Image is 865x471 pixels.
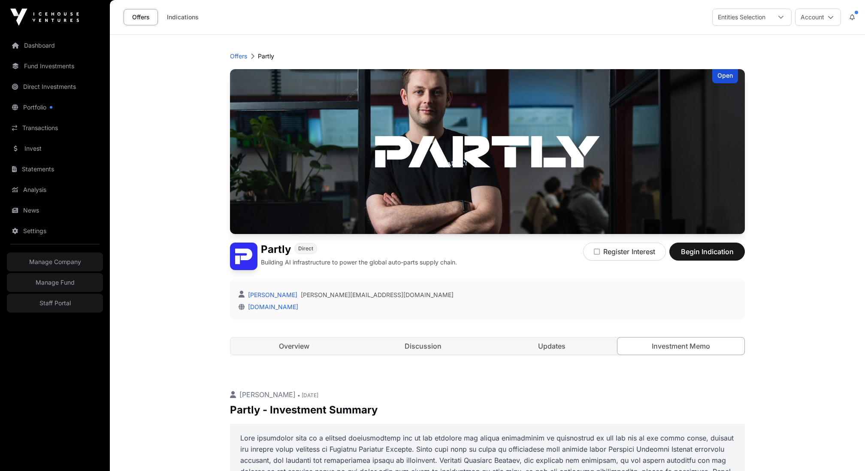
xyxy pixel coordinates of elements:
a: Analysis [7,180,103,199]
button: Begin Indication [669,243,745,261]
a: Investment Memo [617,337,745,355]
h1: Partly [261,243,291,256]
a: News [7,201,103,220]
button: Register Interest [583,243,666,261]
a: Statements [7,160,103,179]
p: [PERSON_NAME] [230,389,745,400]
a: Manage Fund [7,273,103,292]
a: [DOMAIN_NAME] [245,303,298,310]
a: Indications [161,9,204,25]
span: • [DATE] [297,392,318,398]
a: Manage Company [7,252,103,271]
a: Settings [7,222,103,240]
img: Partly [230,69,745,234]
span: Direct [298,245,313,252]
img: Icehouse Ventures Logo [10,9,79,26]
a: Offers [124,9,158,25]
a: Transactions [7,119,103,137]
a: Overview [230,337,358,355]
p: Building AI infrastructure to power the global auto-parts supply chain. [261,258,457,267]
a: [PERSON_NAME] [246,291,297,298]
img: Partly [230,243,257,270]
div: Entities Selection [713,9,771,25]
div: Open [712,69,738,83]
p: Partly - Investment Summary [230,403,745,417]
nav: Tabs [230,337,744,355]
button: Account [795,9,841,26]
span: Begin Indication [680,246,734,257]
p: Partly [258,52,274,61]
a: Invest [7,139,103,158]
a: [PERSON_NAME][EMAIL_ADDRESS][DOMAIN_NAME] [301,291,454,299]
a: Fund Investments [7,57,103,76]
a: Begin Indication [669,251,745,260]
a: Offers [230,52,247,61]
a: Direct Investments [7,77,103,96]
a: Updates [488,337,616,355]
a: Dashboard [7,36,103,55]
a: Discussion [360,337,487,355]
a: Staff Portal [7,294,103,313]
a: Portfolio [7,98,103,117]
